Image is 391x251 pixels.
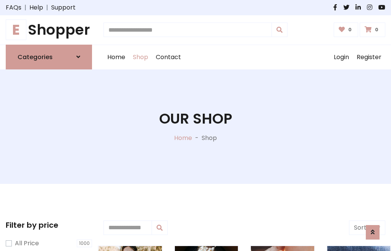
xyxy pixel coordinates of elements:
a: Shop [129,45,152,69]
a: Login [330,45,353,69]
a: 0 [360,23,385,37]
span: 0 [373,26,380,33]
h5: Filter by price [6,220,92,230]
p: - [192,134,202,143]
span: | [43,3,51,12]
a: Support [51,3,76,12]
span: 0 [346,26,354,33]
a: 0 [334,23,359,37]
a: Home [174,134,192,142]
span: E [6,19,26,40]
a: Contact [152,45,185,69]
a: FAQs [6,3,21,12]
button: Sort by [349,220,385,235]
span: | [21,3,29,12]
h6: Categories [18,53,53,61]
label: All Price [15,239,39,248]
h1: Shopper [6,21,92,39]
a: Register [353,45,385,69]
a: Categories [6,45,92,69]
a: EShopper [6,21,92,39]
span: 1000 [77,240,92,247]
a: Help [29,3,43,12]
a: Home [103,45,129,69]
h1: Our Shop [159,110,232,127]
p: Shop [202,134,217,143]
